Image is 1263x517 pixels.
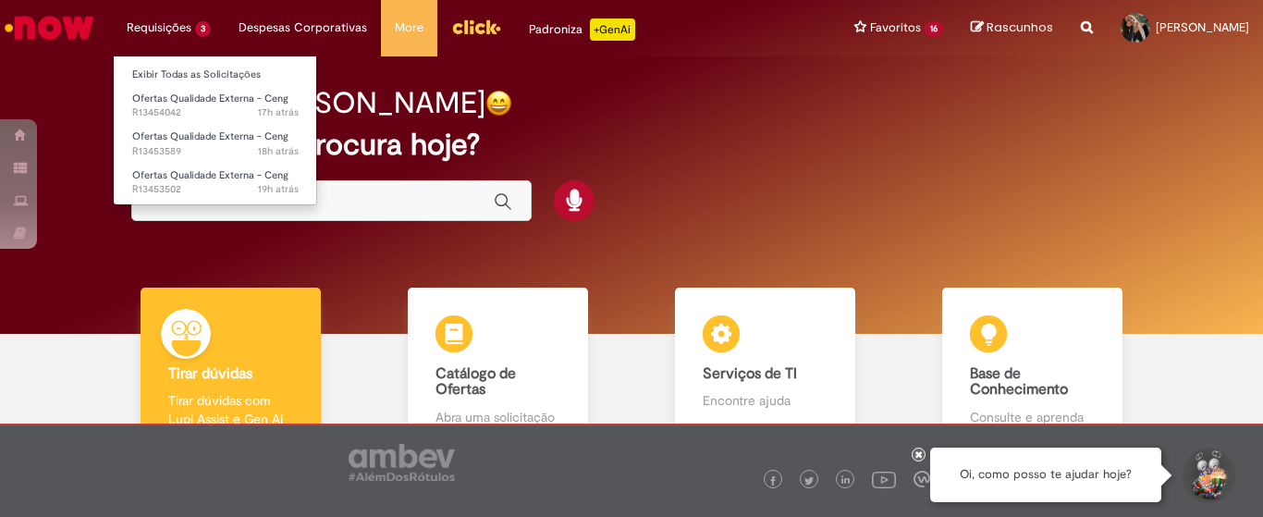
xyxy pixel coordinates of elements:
p: +GenAi [590,18,635,41]
img: click_logo_yellow_360x200.png [451,13,501,41]
p: Consulte e aprenda [970,408,1096,426]
img: logo_footer_twitter.png [804,476,814,486]
span: Favoritos [870,18,921,37]
a: Aberto R13454042 : Ofertas Qualidade Externa - Ceng [114,89,317,123]
span: 17h atrás [258,105,299,119]
span: 16 [925,21,943,37]
div: Padroniza [529,18,635,41]
b: Catálogo de Ofertas [435,364,516,400]
p: Tirar dúvidas com Lupi Assist e Gen Ai [168,391,294,428]
time: 27/08/2025 17:49:11 [258,105,299,119]
span: R13453589 [132,144,299,159]
time: 27/08/2025 16:17:20 [258,182,299,196]
a: Rascunhos [971,19,1053,37]
a: Aberto R13453589 : Ofertas Qualidade Externa - Ceng [114,127,317,161]
img: happy-face.png [485,90,512,117]
div: Oi, como posso te ajudar hoje? [930,448,1161,502]
span: 19h atrás [258,182,299,196]
a: Tirar dúvidas Tirar dúvidas com Lupi Assist e Gen Ai [97,288,364,448]
a: Catálogo de Ofertas Abra uma solicitação [364,288,631,448]
span: Despesas Corporativas [239,18,367,37]
img: logo_footer_workplace.png [914,471,930,487]
button: Iniciar Conversa de Suporte [1180,448,1235,503]
span: Ofertas Qualidade Externa - Ceng [132,129,288,143]
span: [PERSON_NAME] [1156,19,1249,35]
time: 27/08/2025 16:31:36 [258,144,299,158]
a: Exibir Todas as Solicitações [114,65,317,85]
span: More [395,18,423,37]
span: 18h atrás [258,144,299,158]
a: Base de Conhecimento Consulte e aprenda [899,288,1166,448]
span: Rascunhos [987,18,1053,36]
a: Serviços de TI Encontre ajuda [631,288,899,448]
p: Encontre ajuda [703,391,828,410]
h2: O que você procura hoje? [131,129,1132,161]
p: Abra uma solicitação [435,408,561,426]
span: Ofertas Qualidade Externa - Ceng [132,92,288,105]
b: Serviços de TI [703,364,797,383]
a: Aberto R13453502 : Ofertas Qualidade Externa - Ceng [114,166,317,200]
img: logo_footer_youtube.png [872,467,896,491]
b: Base de Conhecimento [970,364,1068,400]
span: Requisições [127,18,191,37]
ul: Requisições [113,55,317,205]
span: Ofertas Qualidade Externa - Ceng [132,168,288,182]
img: logo_footer_linkedin.png [841,475,851,486]
span: 3 [195,21,211,37]
b: Tirar dúvidas [168,364,252,383]
span: R13453502 [132,182,299,197]
span: R13454042 [132,105,299,120]
img: logo_footer_facebook.png [768,476,778,486]
img: logo_footer_ambev_rotulo_gray.png [349,444,455,481]
img: ServiceNow [2,9,97,46]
